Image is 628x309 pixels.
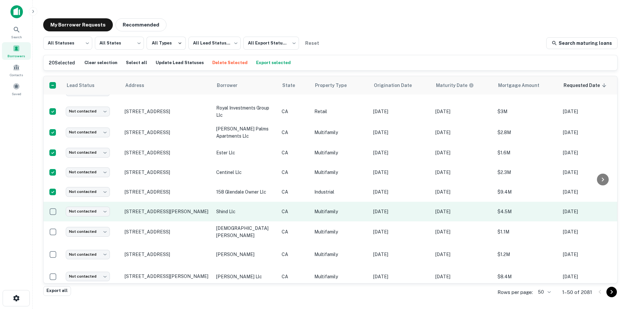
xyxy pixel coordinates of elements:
[497,288,533,296] p: Rows per page:
[10,72,23,77] span: Contacts
[435,273,491,280] p: [DATE]
[564,81,608,89] span: Requested Date
[216,125,275,140] p: [PERSON_NAME] palms apartments llc
[435,149,491,156] p: [DATE]
[435,188,491,196] p: [DATE]
[497,208,556,215] p: $4.5M
[125,189,210,195] p: [STREET_ADDRESS]
[216,169,275,176] p: centinel llc
[497,108,556,115] p: $3M
[282,208,308,215] p: CA
[282,81,304,89] span: State
[373,188,429,196] p: [DATE]
[373,208,429,215] p: [DATE]
[188,35,241,52] div: All Lead Statuses
[497,149,556,156] p: $1.6M
[125,81,153,89] span: Address
[66,107,110,116] div: Not contacted
[154,58,205,68] button: Update Lead Statuses
[315,81,355,89] span: Property Type
[216,149,275,156] p: ester llc
[2,42,31,60] a: Borrowers
[314,251,367,258] p: Multifamily
[66,272,110,281] div: Not contacted
[435,108,491,115] p: [DATE]
[124,58,149,68] button: Select all
[282,169,308,176] p: CA
[432,76,494,94] th: Maturity dates displayed may be estimated. Please contact the lender for the most accurate maturi...
[563,129,619,136] p: [DATE]
[125,229,210,235] p: [STREET_ADDRESS]
[2,61,31,79] a: Contacts
[66,167,110,177] div: Not contacted
[373,228,429,235] p: [DATE]
[66,81,103,89] span: Lead Status
[62,76,121,94] th: Lead Status
[43,18,113,31] button: My Borrower Requests
[563,273,619,280] p: [DATE]
[121,76,213,94] th: Address
[595,257,628,288] iframe: Chat Widget
[373,273,429,280] p: [DATE]
[436,82,467,89] h6: Maturity Date
[314,149,367,156] p: Multifamily
[66,250,110,259] div: Not contacted
[563,208,619,215] p: [DATE]
[302,37,323,50] button: Reset
[11,34,22,40] span: Search
[563,251,619,258] p: [DATE]
[562,288,592,296] p: 1–50 of 2081
[314,129,367,136] p: Multifamily
[314,188,367,196] p: Industrial
[373,149,429,156] p: [DATE]
[282,251,308,258] p: CA
[535,287,552,297] div: 50
[2,80,31,98] a: Saved
[563,108,619,115] p: [DATE]
[49,59,75,66] h6: 20 Selected
[436,82,482,89] span: Maturity dates displayed may be estimated. Please contact the lender for the most accurate maturi...
[216,104,275,119] p: royal investments group llc
[125,209,210,215] p: [STREET_ADDRESS][PERSON_NAME]
[2,23,31,41] a: Search
[213,76,278,94] th: Borrower
[125,169,210,175] p: [STREET_ADDRESS]
[115,18,166,31] button: Recommended
[563,228,619,235] p: [DATE]
[563,169,619,176] p: [DATE]
[497,273,556,280] p: $8.4M
[314,273,367,280] p: Multifamily
[314,169,367,176] p: Multifamily
[373,251,429,258] p: [DATE]
[282,273,308,280] p: CA
[314,108,367,115] p: Retail
[374,81,420,89] span: Origination Date
[254,58,292,68] button: Export selected
[498,81,548,89] span: Mortgage Amount
[494,76,560,94] th: Mortgage Amount
[216,273,275,280] p: [PERSON_NAME] llc
[95,35,144,52] div: All States
[563,188,619,196] p: [DATE]
[125,150,210,156] p: [STREET_ADDRESS]
[216,225,275,239] p: [DEMOGRAPHIC_DATA][PERSON_NAME]
[311,76,370,94] th: Property Type
[435,228,491,235] p: [DATE]
[66,148,110,157] div: Not contacted
[497,228,556,235] p: $1.1M
[66,128,110,137] div: Not contacted
[546,37,618,49] a: Search maturing loans
[66,207,110,216] div: Not contacted
[436,82,474,89] div: Maturity dates displayed may be estimated. Please contact the lender for the most accurate maturi...
[314,228,367,235] p: Multifamily
[373,169,429,176] p: [DATE]
[83,58,119,68] button: Clear selection
[43,35,92,52] div: All Statuses
[497,129,556,136] p: $2.8M
[282,149,308,156] p: CA
[435,208,491,215] p: [DATE]
[497,251,556,258] p: $1.2M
